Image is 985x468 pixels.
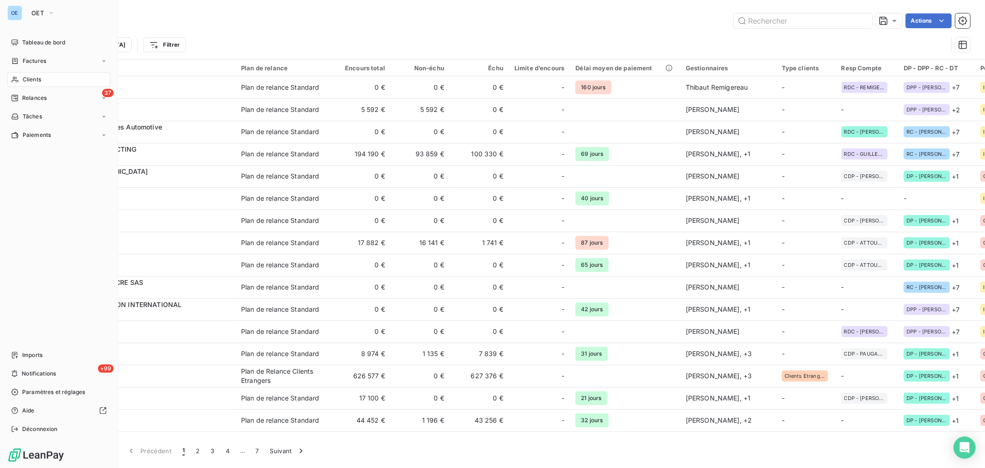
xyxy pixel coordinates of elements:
td: 0 € [391,187,450,209]
span: 160 jours [575,80,611,94]
td: 44 452 € [332,409,391,431]
span: Clients Etrangers [785,373,825,379]
span: + 7 [952,82,960,92]
td: 627 376 € [450,365,509,387]
td: 7 839 € [450,343,509,365]
div: Plan de relance Standard [241,283,320,292]
span: … [235,443,250,458]
td: 16 141 € [391,232,450,254]
span: - [782,128,785,135]
span: + 1 [952,216,959,226]
span: RC - [PERSON_NAME] [906,151,947,157]
span: - [562,305,564,314]
td: 93 859 € [391,143,450,165]
span: DP - [PERSON_NAME] [906,173,947,179]
div: [PERSON_NAME] , + 1 [686,238,771,247]
td: 0 € [391,320,450,343]
div: Type clients [782,64,830,72]
span: - [782,216,785,224]
span: CACTEMIU35 [64,132,230,141]
span: - [562,216,564,225]
span: - [562,327,564,336]
span: + 7 [952,327,960,337]
span: CADM [64,176,230,185]
span: 31 jours [575,347,607,361]
span: 40 jours [575,191,609,205]
td: 0 € [450,99,509,121]
button: 4 [220,441,235,461]
div: Échu [455,64,503,72]
span: - [562,83,564,92]
span: 21 jours [575,391,607,405]
span: RC - [PERSON_NAME] [906,129,947,135]
a: Aide [7,403,110,418]
span: - [562,127,564,136]
td: 0 € [332,298,391,320]
span: [PERSON_NAME] [686,283,740,291]
td: 0 € [391,365,450,387]
input: Rechercher [734,13,872,28]
td: 0 € [450,187,509,209]
span: - [904,194,906,202]
span: + 7 [952,305,960,314]
span: 37 [102,89,114,97]
span: DPP - [PERSON_NAME] [906,329,947,334]
span: Tâches [23,112,42,121]
td: 0 € [450,276,509,298]
td: 1 135 € [391,343,450,365]
button: 2 [190,441,205,461]
span: OET [31,9,44,17]
td: 17 882 € [332,232,391,254]
div: Délai moyen de paiement [575,64,674,72]
td: 5 592 € [391,99,450,121]
span: CAFT [64,198,230,208]
span: + 7 [952,283,960,292]
div: Limite d’encours [514,64,564,72]
span: 69 jours [575,147,609,161]
span: DP - [PERSON_NAME] [906,395,947,401]
span: - [562,149,564,159]
span: Relances [22,94,47,102]
span: - [782,261,785,269]
div: [PERSON_NAME] , + 1 [686,305,771,314]
span: - [782,83,785,91]
div: Plan de relance Standard [241,349,320,358]
td: 0 € [332,165,391,187]
div: Plan de relance Standard [241,216,320,225]
span: CDP - [PERSON_NAME] [844,395,885,401]
td: 0 € [450,431,509,454]
span: Thibaut Remigereau [686,83,748,91]
button: Filtrer [143,37,186,52]
span: DPP - [PERSON_NAME] [906,307,947,312]
td: 0 € [391,121,450,143]
span: DP - [PERSON_NAME] [906,418,947,423]
td: 1 196 € [391,409,450,431]
span: - [841,283,844,291]
span: Clients [23,75,41,84]
td: 0 € [391,276,450,298]
td: 0 € [391,254,450,276]
span: Paramètres et réglages [22,388,85,396]
div: Gestionnaires [686,64,771,72]
td: 0 € [391,209,450,232]
span: - [841,416,844,424]
span: Imports [22,351,42,359]
div: Plan de relance Standard [241,238,320,247]
div: Plan de relance Standard [241,83,320,92]
div: [PERSON_NAME] , + 2 [686,416,771,425]
span: - [562,349,564,358]
div: Resp Compte [841,64,893,72]
td: 194 190 € [332,143,391,165]
span: +99 [98,364,114,373]
span: DP - [PERSON_NAME] [906,373,947,379]
td: 8 974 € [332,343,391,365]
span: CAGRIAL14 [64,243,230,252]
td: 0 € [332,209,391,232]
span: - [562,105,564,114]
td: 0 € [391,298,450,320]
span: [PERSON_NAME] [686,216,740,224]
span: - [562,283,564,292]
div: DP - DPP - RC - DT [904,64,969,72]
div: Plan de relance Standard [241,327,320,336]
span: - [562,394,564,403]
